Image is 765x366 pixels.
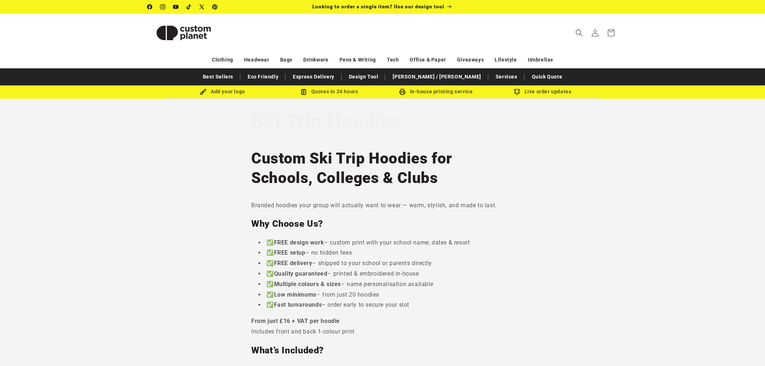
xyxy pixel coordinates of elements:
div: In-house printing service [382,87,489,96]
strong: Quality guaranteed [274,270,328,277]
summary: Search [571,25,587,41]
a: Bags [280,54,292,66]
a: Lifestyle [495,54,517,66]
li: ✅ – shipped to your school or parents directly [258,258,514,269]
a: Drinkware [303,54,328,66]
a: Clothing [212,54,233,66]
img: Custom Planet [148,17,220,49]
a: Pens & Writing [339,54,376,66]
h2: Why Choose Us? [251,218,514,230]
p: Branded hoodies your group will actually want to wear — warm, stylish, and made to last. [251,200,514,211]
div: Quotes in 24 hours [276,87,382,96]
li: ✅ – order early to secure your slot [258,300,514,310]
span: Looking to order a single item? Use our design tool [312,4,444,9]
a: Services [492,71,521,83]
a: Best Sellers [199,71,237,83]
a: Quick Quote [528,71,566,83]
h1: Ski Trip Hoodies [251,109,514,134]
strong: FREE setup [274,249,305,256]
li: ✅ – no hidden fees [258,248,514,258]
img: Brush Icon [200,89,206,95]
strong: FREE design work [274,239,324,246]
a: Headwear [244,54,269,66]
a: Express Delivery [289,71,338,83]
a: [PERSON_NAME] / [PERSON_NAME] [389,71,484,83]
a: Eco Friendly [244,71,282,83]
a: Custom Planet [145,14,223,52]
a: Tech [387,54,399,66]
a: Giveaways [457,54,484,66]
a: Umbrellas [528,54,553,66]
img: Order updates [514,89,520,95]
h2: What’s Included? [251,345,514,356]
p: Includes front and back 1-colour print [251,316,514,337]
li: ✅ – printed & embroidered in-house [258,269,514,279]
strong: Multiple colours & sizes [274,281,341,288]
div: Add your logo [169,87,276,96]
img: Order Updates Icon [300,89,307,95]
h1: Custom Ski Trip Hoodies for Schools, Colleges & Clubs [251,149,514,188]
img: In-house printing [399,89,406,95]
strong: Low minimums [274,291,316,298]
strong: From just £16 + VAT per hoodie [251,318,340,324]
li: ✅ – from just 20 hoodies [258,290,514,300]
a: Office & Paper [410,54,446,66]
a: Design Tool [345,71,382,83]
strong: Fast turnarounds [274,301,322,308]
div: Live order updates [489,87,596,96]
strong: FREE delivery [274,260,312,267]
li: ✅ – name personalisation available [258,279,514,290]
li: ✅ – custom print with your school name, dates & resort [258,238,514,248]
